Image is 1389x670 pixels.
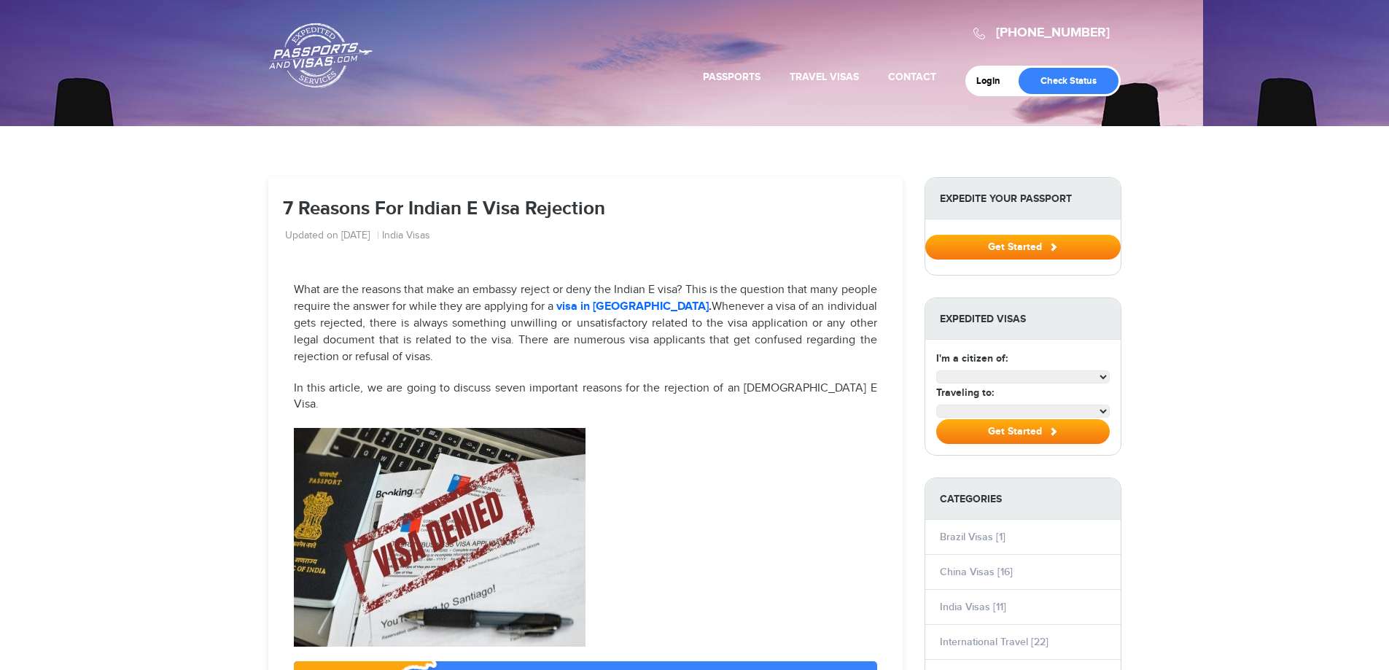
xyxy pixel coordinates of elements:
[925,298,1121,340] strong: Expedited Visas
[285,229,379,244] li: Updated on [DATE]
[553,300,712,313] strong: .
[294,282,877,365] p: What are the reasons that make an embassy reject or deny the Indian E visa? This is the question ...
[703,71,760,83] a: Passports
[925,178,1121,219] strong: Expedite Your Passport
[382,229,430,244] a: India Visas
[925,241,1121,252] a: Get Started
[790,71,859,83] a: Travel Visas
[940,601,1006,613] a: India Visas [11]
[294,381,877,414] p: In this article, we are going to discuss seven important reasons for the rejection of an [DEMOGRA...
[283,199,888,220] h1: 7 Reasons For Indian E Visa Rejection
[936,351,1008,366] label: I'm a citizen of:
[925,235,1121,260] button: Get Started
[940,566,1013,578] a: China Visas [16]
[940,531,1005,543] a: Brazil Visas [1]
[940,636,1048,648] a: International Travel [22]
[936,419,1110,444] button: Get Started
[556,300,709,313] a: visa in [GEOGRAPHIC_DATA]
[888,71,936,83] a: Contact
[1019,68,1118,94] a: Check Status
[269,23,373,88] a: Passports & [DOMAIN_NAME]
[976,75,1011,87] a: Login
[936,385,994,400] label: Traveling to:
[996,25,1110,41] a: [PHONE_NUMBER]
[925,478,1121,520] strong: Categories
